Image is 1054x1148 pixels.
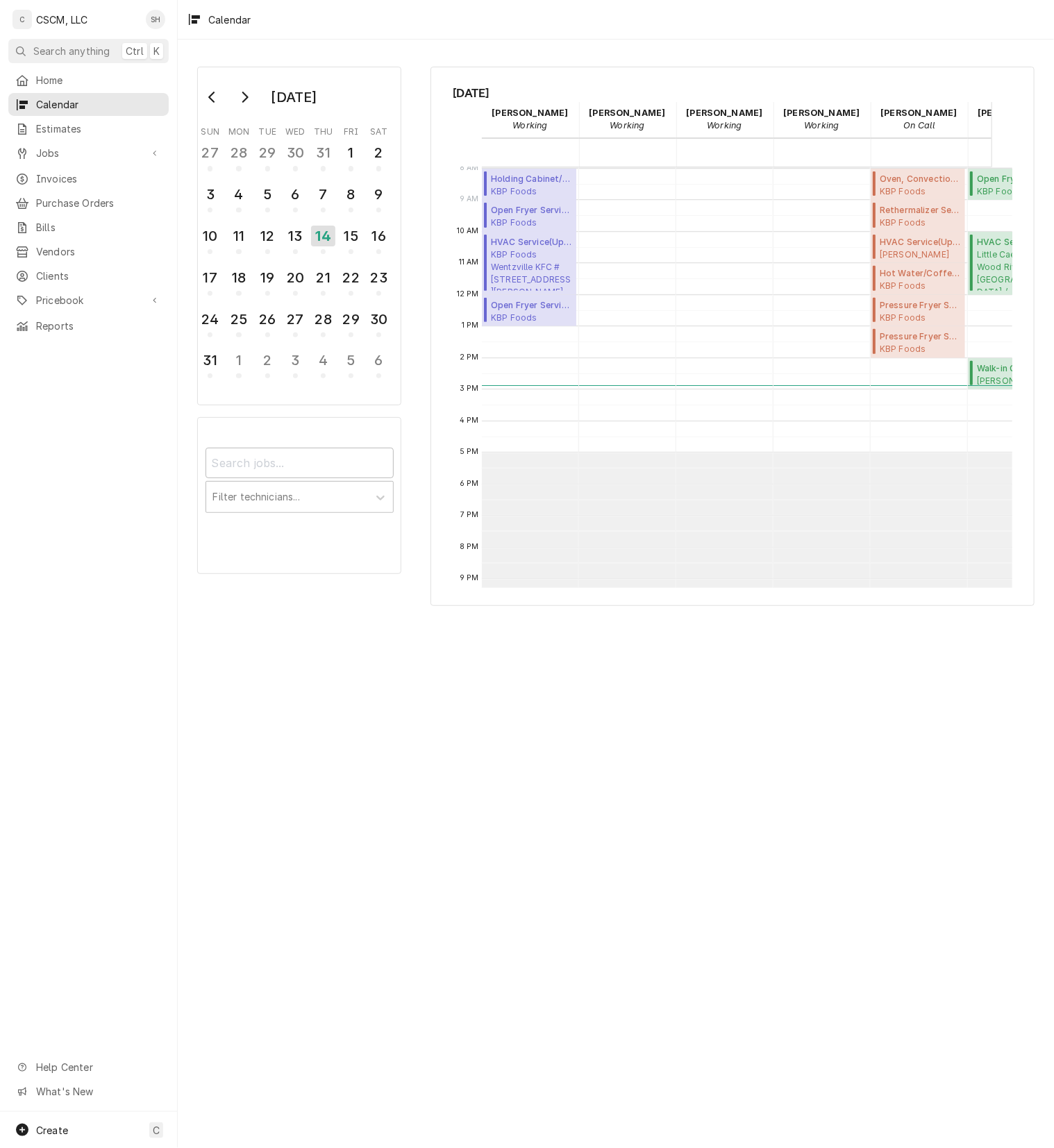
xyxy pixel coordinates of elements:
div: [Service] Pressure Fryer Service KBP Foods Homer Adams KFC # 5842 / 2994 Homer M Adams Pkwy, Alto... [871,295,966,327]
span: KBP Foods Wentzville KFC #[STREET_ADDRESS][PERSON_NAME][US_STATE] [491,248,572,291]
span: KBP Foods Wentzville KFC #[STREET_ADDRESS][PERSON_NAME][US_STATE] [491,185,572,196]
a: Bills [8,216,169,239]
div: 13 [285,226,306,246]
div: [Service] HVAC Service Little Caesars Wood River Little Caesars Wood River / 305 East Edwardsvill... [968,232,1048,295]
div: Dena Vecchetti - Working [579,102,676,137]
span: Bills [36,220,162,235]
span: 10 AM [453,226,483,237]
div: CSCM, LLC's Avatar [12,10,32,29]
span: Home [36,73,162,87]
div: [Service] Oven, Convection/Combi/Pizza/Conveyor Service KBP Foods Greenville KFC #5786 / 1607 Sou... [871,169,966,201]
div: Jonnie Pakovich - On Call [871,102,968,137]
span: KBP Foods [PERSON_NAME] KFC # [STREET_ADDRESS][PERSON_NAME][US_STATE] [880,312,961,323]
input: Search jobs... [206,448,394,478]
span: HVAC Service ( Upcoming ) [491,236,572,248]
div: 7 [312,184,334,205]
span: Little Caesars Wood River [GEOGRAPHIC_DATA] / [STREET_ADDRESS][US_STATE] [977,248,1044,291]
div: 30 [368,309,390,330]
th: Saturday [365,121,393,138]
a: Reports [8,314,169,337]
div: 4 [228,184,249,205]
div: Calendar Filters [197,417,401,574]
div: 8 [340,184,362,205]
em: Working [512,120,547,130]
em: On Call [903,120,935,130]
div: 12 [257,226,278,246]
span: K [153,44,160,58]
div: 24 [199,309,221,330]
span: 3 PM [456,383,483,394]
a: Clients [8,264,169,287]
span: Pressure Fryer Service ( Upcoming ) [880,299,961,312]
span: Pricebook [36,293,141,307]
div: 15 [340,226,362,246]
div: Calendar Day Picker [197,67,401,405]
span: Open Fryer Service ( Active ) [491,204,572,217]
div: 16 [368,226,390,246]
span: HVAC Service ( Upcoming ) [977,236,1044,248]
div: HVAC Service(Upcoming)[PERSON_NAME] PropertiesWasabi Sushi Bar / [STREET_ADDRESS][PERSON_NAME][US... [871,232,966,264]
div: 29 [340,309,362,330]
div: Holding Cabinet/Warmer Service(Active)KBP FoodsWentzville KFC #[STREET_ADDRESS][PERSON_NAME][US_S... [482,169,577,201]
div: Hot Water/Coffee/Tea Dispenser(Upcoming)KBP FoodsGreenville KFC #5786 / [STREET_ADDRESS][US_STATE] [871,263,966,295]
div: [Service] Pressure Fryer Service KBP Foods Homer Adams KFC # 5842 / 2994 Homer M Adams Pkwy, Alto... [871,326,966,358]
span: 5 PM [456,446,483,457]
span: 11 AM [455,257,483,268]
div: [Service] HVAC Service Meyer Properties Wasabi Sushi Bar / 100 S Buchanan St, Edwardsville, Illin... [871,232,966,264]
div: 1 [228,350,249,371]
div: Open Fryer Service(Active)KBP FoodsWentzville KFC #[STREET_ADDRESS][PERSON_NAME][US_STATE] [482,200,577,232]
button: Go to previous month [199,86,226,108]
div: Calendar Calendar [430,67,1035,606]
div: 3 [285,350,306,371]
th: Monday [224,121,253,138]
span: KBP Foods Greenville KFC #5786 / [STREET_ADDRESS][US_STATE] [880,217,961,228]
div: Calendar Filters [206,435,394,527]
div: [Service] Open Fryer Service KBP Foods Wentzville KFC #5845 / 718 W. Pearce Blvd, Wentzville, Mis... [482,200,577,232]
span: [PERSON_NAME] Properties Wasabi Sushi Bar / [STREET_ADDRESS][PERSON_NAME][US_STATE] [880,248,961,260]
th: Tuesday [253,121,281,138]
div: [Service] HVAC Service KBP Foods Wentzville KFC #5845 / 718 W. Pearce Blvd, Wentzville, Missouri ... [482,232,577,295]
span: Rethermalizer Service ( Past Due ) [880,204,961,217]
span: 8 AM [456,162,483,174]
div: 5 [340,350,362,371]
span: Search anything [33,44,110,58]
span: 7 PM [457,509,483,521]
th: Thursday [310,121,337,138]
div: 27 [285,309,306,330]
div: 4 [312,350,334,371]
strong: [PERSON_NAME] [978,108,1054,118]
em: Working [610,120,644,130]
a: Purchase Orders [8,192,169,214]
div: HVAC Service(Upcoming)KBP FoodsWentzville KFC #[STREET_ADDRESS][PERSON_NAME][US_STATE] [482,232,577,295]
div: 19 [257,267,278,288]
span: Pressure Fryer Service ( Upcoming ) [880,330,961,343]
strong: [PERSON_NAME] [589,108,665,118]
div: Chris Lynch - Working [482,102,579,137]
th: Friday [337,121,365,138]
th: Sunday [196,121,224,138]
button: Search anythingCtrlK [8,39,169,63]
div: HVAC Service(Upcoming)Little Caesars Wood River[GEOGRAPHIC_DATA] / [STREET_ADDRESS][US_STATE] [968,232,1048,295]
span: KBP Foods Wentzville KFC #[STREET_ADDRESS][PERSON_NAME][US_STATE] [491,217,572,228]
span: Jobs [36,146,141,160]
div: 23 [368,267,390,288]
div: 3 [199,184,221,205]
span: 2 PM [456,352,483,363]
div: Open Fryer Service(Upcoming)KBP Foods[PERSON_NAME] #36531 / [STREET_ADDRESS][US_STATE] [482,295,577,327]
span: KBP Foods [PERSON_NAME] KFC # [STREET_ADDRESS][PERSON_NAME][US_STATE] [880,343,961,354]
div: Pressure Fryer Service(Upcoming)KBP Foods[PERSON_NAME] KFC # [STREET_ADDRESS][PERSON_NAME][US_STATE] [871,326,966,358]
div: 2 [257,350,278,371]
div: 31 [312,142,334,163]
div: 21 [312,267,334,288]
strong: [PERSON_NAME] [880,108,957,118]
div: 10 [199,226,221,246]
div: 11 [228,226,249,246]
span: HVAC Service ( Upcoming ) [880,236,961,248]
a: Go to What's New [8,1080,169,1103]
span: Hot Water/Coffee/Tea Dispenser ( Upcoming ) [880,267,961,280]
span: KBP Foods Greenville KFC #5786 / [STREET_ADDRESS][US_STATE] [880,185,961,196]
div: 22 [340,267,362,288]
div: 6 [368,350,390,371]
span: C [153,1123,160,1138]
span: 1 PM [458,320,483,331]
